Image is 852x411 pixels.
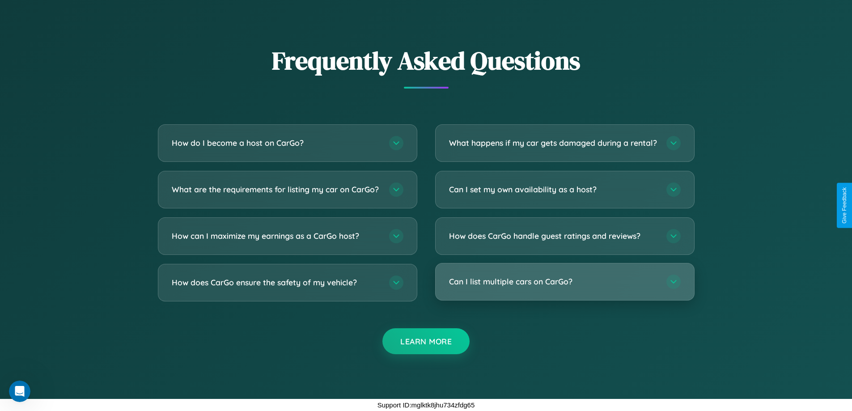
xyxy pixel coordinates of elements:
button: Learn More [382,328,470,354]
h3: Can I list multiple cars on CarGo? [449,276,657,287]
h3: What happens if my car gets damaged during a rental? [449,137,657,148]
iframe: Intercom live chat [9,381,30,402]
p: Support ID: mglktk8jhu734zfdg65 [377,399,475,411]
h3: How can I maximize my earnings as a CarGo host? [172,230,380,242]
h3: How does CarGo ensure the safety of my vehicle? [172,277,380,288]
h3: How does CarGo handle guest ratings and reviews? [449,230,657,242]
h3: Can I set my own availability as a host? [449,184,657,195]
div: Give Feedback [841,187,848,224]
h2: Frequently Asked Questions [158,43,695,78]
h3: How do I become a host on CarGo? [172,137,380,148]
h3: What are the requirements for listing my car on CarGo? [172,184,380,195]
